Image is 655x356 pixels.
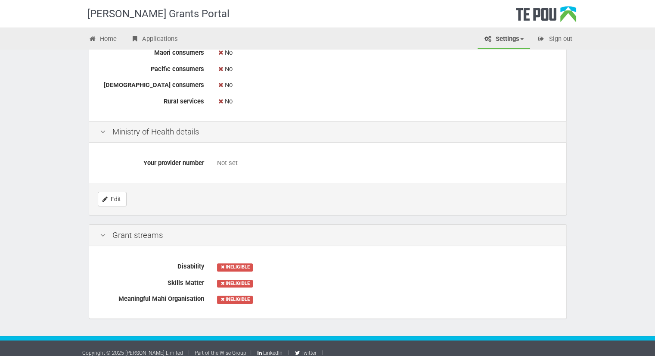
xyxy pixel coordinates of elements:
a: Settings [478,30,530,49]
div: Grant streams [89,225,566,247]
label: Your provider number [93,156,211,168]
label: Meaningful Mahi Organisation [93,291,211,303]
label: Disability [93,259,211,271]
a: Twitter [294,350,317,356]
div: No [217,45,556,60]
a: Home [82,30,124,49]
a: Applications [124,30,184,49]
a: LinkedIn [257,350,282,356]
div: INELIGIBLE [217,263,253,271]
div: No [217,94,556,109]
div: INELIGIBLE [217,296,253,303]
a: Edit [98,192,127,206]
label: Rural services [93,94,211,106]
label: Skills Matter [93,275,211,287]
label: Maori consumers [93,45,211,57]
div: Ministry of Health details [89,121,566,143]
div: INELIGIBLE [217,280,253,287]
a: Part of the Wise Group [195,350,246,356]
div: Te Pou Logo [516,6,576,28]
div: No [217,78,556,93]
a: Copyright © 2025 [PERSON_NAME] Limited [82,350,183,356]
a: Sign out [531,30,579,49]
label: [DEMOGRAPHIC_DATA] consumers [93,78,211,90]
div: Not set [217,159,556,168]
div: No [217,62,556,77]
label: Pacific consumers [93,62,211,74]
